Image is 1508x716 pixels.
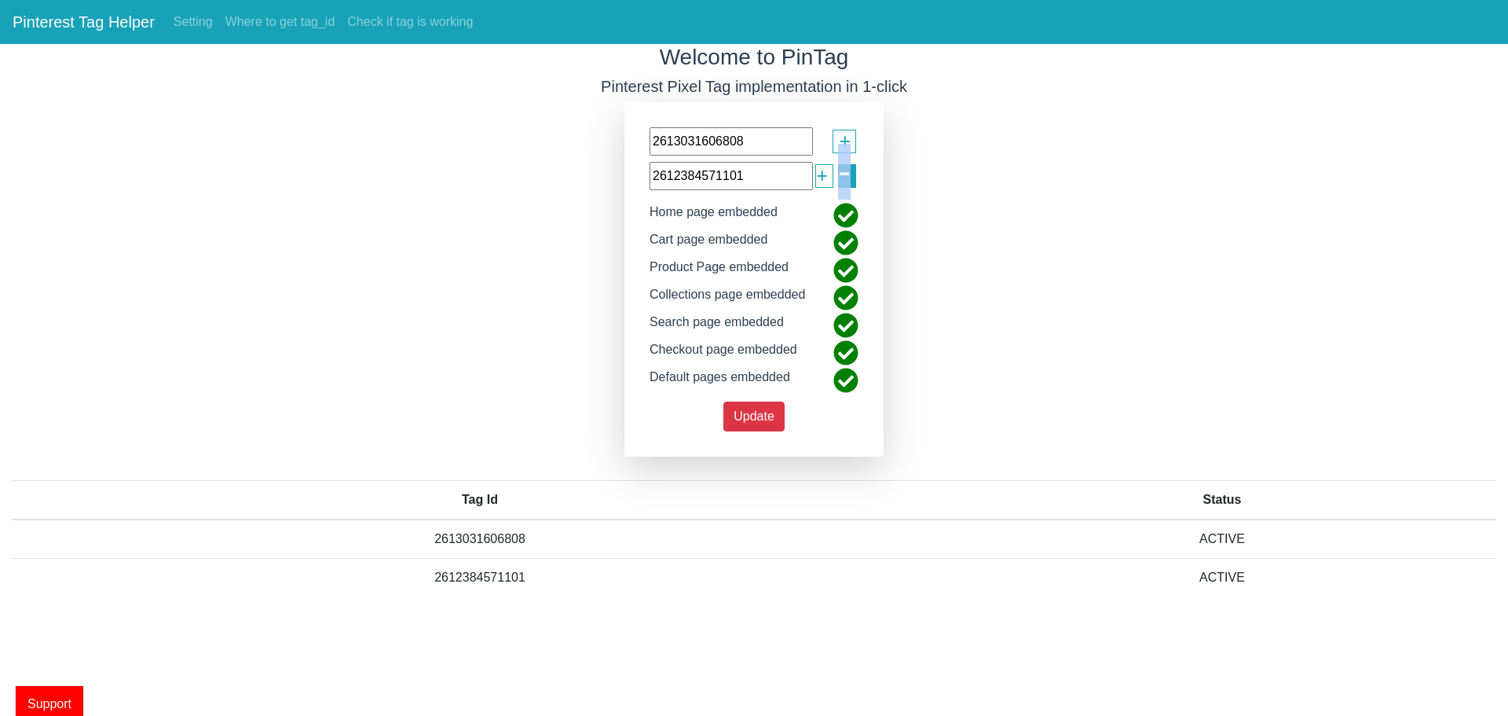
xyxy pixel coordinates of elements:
[638,230,779,258] div: Cart page embedded
[638,285,817,313] div: Collections page embedded
[816,161,828,191] span: +
[638,368,802,395] div: Default pages embedded
[341,6,479,38] a: Check if tag is working
[638,258,800,285] div: Product Page embedded
[638,313,796,340] div: Search page embedded
[12,558,948,597] td: 2612384571101
[948,558,1496,597] td: ACTIVE
[12,520,948,559] td: 2613031606808
[723,402,785,431] button: Update
[948,480,1496,520] th: Status
[13,6,155,38] a: Pinterest Tag Helper
[650,162,813,190] input: paste your tag id here
[948,520,1496,559] td: ACTIVE
[167,6,219,38] a: Setting
[650,127,813,156] input: paste your tag id here
[12,480,948,520] th: Tag Id
[638,203,789,230] div: Home page embedded
[838,144,851,200] span: -
[219,6,342,38] a: Where to get tag_id
[839,127,851,156] span: +
[638,340,809,368] div: Checkout page embedded
[734,409,774,423] span: Update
